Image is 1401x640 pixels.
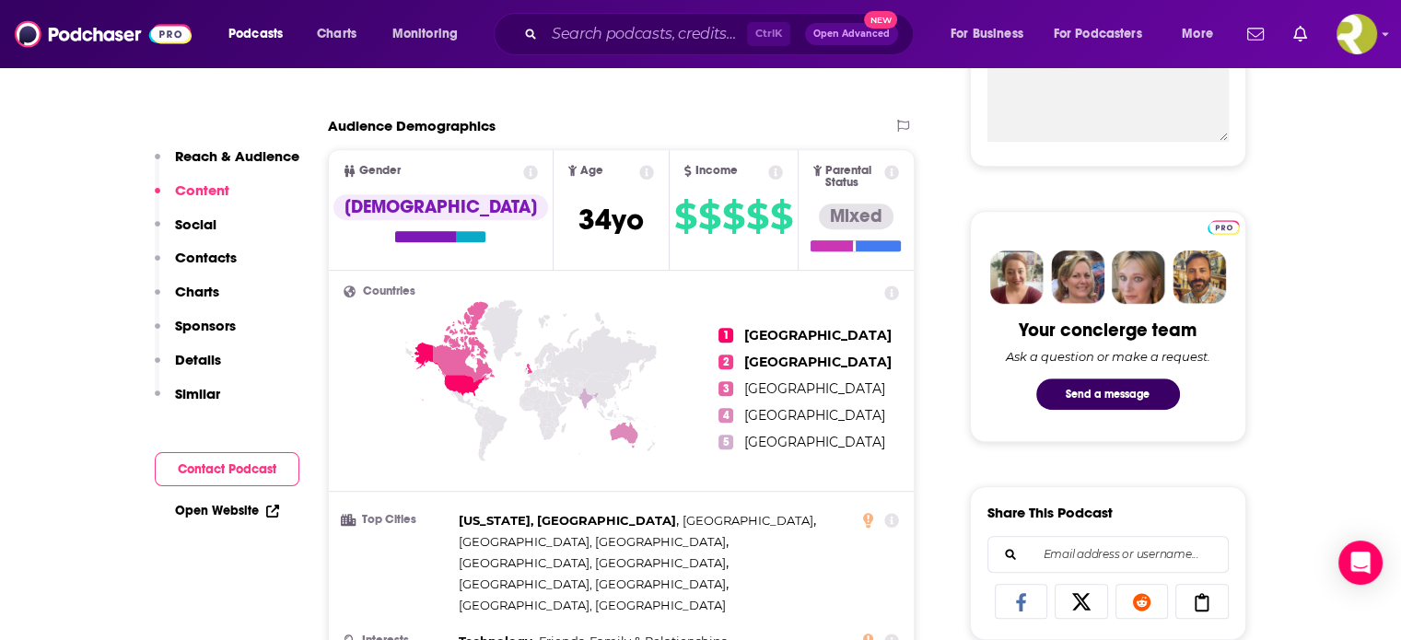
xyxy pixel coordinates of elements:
span: , [459,553,729,574]
span: , [459,574,729,595]
button: Details [155,351,221,385]
a: Open Website [175,503,279,518]
a: Share on X/Twitter [1055,584,1108,619]
div: Ask a question or make a request. [1006,349,1210,364]
span: , [683,510,816,531]
span: Age [580,165,603,177]
p: Contacts [175,249,237,266]
img: Podchaser Pro [1208,220,1240,235]
a: Copy Link [1175,584,1229,619]
span: , [459,510,679,531]
span: 3 [718,381,733,396]
div: Mixed [819,204,893,229]
a: Share on Reddit [1115,584,1169,619]
h2: Audience Demographics [328,117,496,134]
span: [GEOGRAPHIC_DATA], [GEOGRAPHIC_DATA] [459,534,726,549]
div: [DEMOGRAPHIC_DATA] [333,194,548,220]
button: Open AdvancedNew [805,23,898,45]
img: User Profile [1337,14,1377,54]
p: Details [175,351,221,368]
button: Contacts [155,249,237,283]
span: Countries [363,285,415,297]
p: Similar [175,385,220,402]
div: Your concierge team [1019,319,1197,342]
span: $ [722,202,744,231]
input: Search podcasts, credits, & more... [544,19,747,49]
span: Open Advanced [813,29,890,39]
span: $ [698,202,720,231]
button: Contact Podcast [155,452,299,486]
div: Open Intercom Messenger [1338,541,1383,585]
span: [GEOGRAPHIC_DATA] [744,354,892,370]
button: Similar [155,385,220,419]
span: For Business [951,21,1023,47]
p: Sponsors [175,317,236,334]
span: Gender [359,165,401,177]
span: [GEOGRAPHIC_DATA], [GEOGRAPHIC_DATA] [459,576,726,591]
span: 34 yo [578,202,644,238]
h3: Share This Podcast [987,504,1113,521]
span: More [1182,21,1213,47]
span: 2 [718,355,733,369]
span: [GEOGRAPHIC_DATA], [GEOGRAPHIC_DATA] [459,598,726,612]
span: $ [674,202,696,231]
button: open menu [379,19,482,49]
span: [GEOGRAPHIC_DATA], [GEOGRAPHIC_DATA] [459,555,726,570]
p: Charts [175,283,219,300]
button: Content [155,181,229,215]
span: 4 [718,408,733,423]
p: Social [175,215,216,233]
span: Ctrl K [747,22,790,46]
span: [GEOGRAPHIC_DATA] [683,513,813,528]
h3: Top Cities [344,514,451,526]
span: [GEOGRAPHIC_DATA] [744,434,885,450]
button: Send a message [1036,378,1180,410]
span: , [459,531,729,553]
a: Pro website [1208,217,1240,235]
span: 5 [718,435,733,449]
span: [GEOGRAPHIC_DATA] [744,380,885,397]
div: Search followers [987,536,1229,573]
span: For Podcasters [1054,21,1142,47]
img: Barbara Profile [1051,250,1104,304]
input: Email address or username... [1003,537,1213,572]
button: Show profile menu [1337,14,1377,54]
button: Reach & Audience [155,147,299,181]
a: Show notifications dropdown [1286,18,1314,50]
span: New [864,11,897,29]
button: open menu [216,19,307,49]
img: Sydney Profile [990,250,1044,304]
span: [US_STATE], [GEOGRAPHIC_DATA] [459,513,676,528]
span: [GEOGRAPHIC_DATA] [744,407,885,424]
a: Share on Facebook [995,584,1048,619]
button: Charts [155,283,219,317]
span: $ [770,202,792,231]
span: Parental Status [825,165,881,189]
p: Content [175,181,229,199]
span: [GEOGRAPHIC_DATA] [744,327,892,343]
span: Charts [317,21,356,47]
a: Charts [305,19,368,49]
button: Sponsors [155,317,236,351]
span: Monitoring [392,21,458,47]
span: Income [695,165,738,177]
div: Search podcasts, credits, & more... [511,13,931,55]
span: Logged in as ResoluteTulsa [1337,14,1377,54]
span: 1 [718,328,733,343]
img: Podchaser - Follow, Share and Rate Podcasts [15,17,192,52]
span: $ [746,202,768,231]
a: Show notifications dropdown [1240,18,1271,50]
p: Reach & Audience [175,147,299,165]
button: open menu [1042,19,1169,49]
span: Podcasts [228,21,283,47]
button: Social [155,215,216,250]
button: open menu [1169,19,1236,49]
button: open menu [938,19,1046,49]
img: Jules Profile [1112,250,1165,304]
img: Jon Profile [1173,250,1226,304]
